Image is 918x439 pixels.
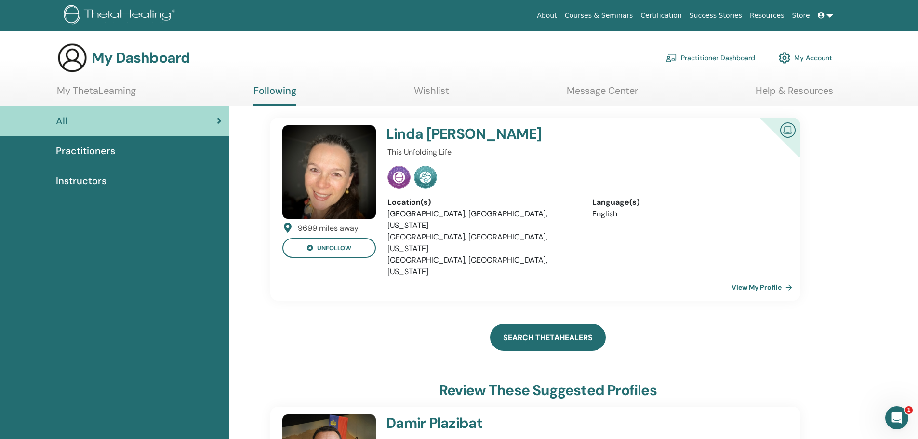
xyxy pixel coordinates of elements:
li: English [592,208,783,220]
a: My ThetaLearning [57,85,136,104]
a: Store [788,7,814,25]
img: logo.png [64,5,179,27]
p: This Unfolding Life [387,146,783,158]
h4: Damir Plazibat [386,414,716,432]
a: View My Profile [732,278,796,297]
img: Certified Online Instructor [776,119,799,140]
img: cog.svg [779,50,790,66]
h3: My Dashboard [92,49,190,67]
a: Wishlist [414,85,449,104]
button: unfollow [282,238,376,258]
h3: Review these suggested profiles [439,382,657,399]
a: Practitioner Dashboard [665,47,755,68]
a: Help & Resources [756,85,833,104]
div: Language(s) [592,197,783,208]
li: [GEOGRAPHIC_DATA], [GEOGRAPHIC_DATA], [US_STATE] [387,231,578,254]
a: Certification [637,7,685,25]
img: generic-user-icon.jpg [57,42,88,73]
span: Instructors [56,173,106,188]
a: Message Center [567,85,638,104]
h4: Linda [PERSON_NAME] [386,125,716,143]
span: All [56,114,67,128]
div: Location(s) [387,197,578,208]
iframe: Intercom live chat [885,406,908,429]
a: About [533,7,560,25]
div: Certified Online Instructor [745,118,800,173]
img: chalkboard-teacher.svg [665,53,677,62]
span: Practitioners [56,144,115,158]
a: Success Stories [686,7,746,25]
a: Following [253,85,296,106]
a: Courses & Seminars [561,7,637,25]
li: [GEOGRAPHIC_DATA], [GEOGRAPHIC_DATA], [US_STATE] [387,254,578,278]
img: default.jpg [282,125,376,219]
a: My Account [779,47,832,68]
div: 9699 miles away [298,223,359,234]
a: Search ThetaHealers [490,324,606,351]
a: Resources [746,7,788,25]
span: 1 [905,406,913,414]
li: [GEOGRAPHIC_DATA], [GEOGRAPHIC_DATA], [US_STATE] [387,208,578,231]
